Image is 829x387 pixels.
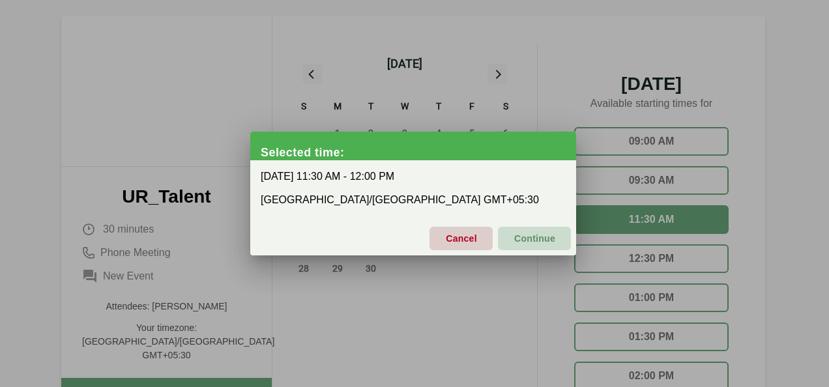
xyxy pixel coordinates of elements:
span: Cancel [445,225,477,252]
span: Continue [514,225,555,252]
button: Cancel [429,227,493,250]
button: Continue [498,227,571,250]
div: Selected time: [261,146,576,159]
div: [DATE] 11:30 AM - 12:00 PM [GEOGRAPHIC_DATA]/[GEOGRAPHIC_DATA] GMT+05:30 [250,160,576,216]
